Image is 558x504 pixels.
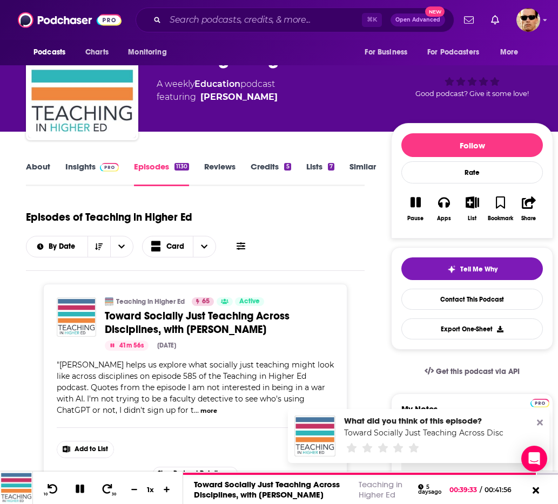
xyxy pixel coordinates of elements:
[158,469,220,477] span: Show Podcast Details
[105,297,113,306] img: Teaching in Higher Ed
[521,446,547,472] div: Open Intercom Messenger
[134,161,189,186] a: Episodes1130
[530,397,549,407] a: Pro website
[44,492,48,496] span: 10
[401,289,543,310] a: Contact This Podcast
[401,318,543,339] button: Export One-Sheet
[153,467,238,480] button: ShowPodcast Details
[33,45,65,60] span: Podcasts
[200,406,217,416] button: more
[284,163,291,171] div: 5
[468,215,476,222] div: List
[437,215,451,222] div: Apps
[391,38,553,105] div: 65Good podcast? Give it some love!
[488,215,513,222] div: Bookmark
[142,236,217,257] button: Choose View
[105,309,290,336] span: Toward Socially Just Teaching Across Disciplines, with [PERSON_NAME]
[359,479,402,500] a: Teaching in Higher Ed
[365,45,407,60] span: For Business
[88,236,110,257] button: Sort Direction
[26,161,50,186] a: About
[28,30,136,138] img: Teaching in Higher Ed
[165,11,362,29] input: Search podcasts, credits, & more...
[174,163,189,171] div: 1130
[500,45,519,60] span: More
[85,45,109,60] span: Charts
[128,45,166,60] span: Monitoring
[480,486,482,494] span: /
[26,42,79,63] button: open menu
[486,189,514,228] button: Bookmark
[357,42,421,63] button: open menu
[415,90,529,98] span: Good podcast? Give it some love!
[239,296,260,307] span: Active
[26,236,133,257] h2: Choose List sort
[200,91,278,104] a: Bonni Stachowiak
[194,479,340,500] a: Toward Socially Just Teaching Across Disciplines, with [PERSON_NAME]
[418,484,441,495] div: 5 days ago
[401,404,543,423] label: My Notes
[349,161,376,186] a: Similar
[407,215,423,222] div: Pause
[65,161,119,186] a: InsightsPodchaser Pro
[116,297,185,306] a: Teaching in Higher Ed
[42,483,62,496] button: 10
[447,265,456,274] img: tell me why sparkle
[482,486,522,494] span: 00:41:56
[110,236,133,257] button: open menu
[515,189,543,228] button: Share
[136,8,454,32] div: Search podcasts, credits, & more...
[112,492,116,496] span: 30
[202,296,210,307] span: 65
[395,17,440,23] span: Open Advanced
[401,257,543,280] button: tell me why sparkleTell Me Why
[105,309,334,336] a: Toward Socially Just Teaching Across Disciplines, with [PERSON_NAME]
[430,189,458,228] button: Apps
[57,360,334,415] span: "
[57,297,96,337] img: Toward Socially Just Teaching Across Disciplines, with Bryan Dewsbury
[425,6,445,17] span: New
[391,13,445,26] button: Open AdvancedNew
[157,78,278,104] div: A weekly podcast
[57,441,113,458] button: Show More Button
[460,265,498,274] span: Tell Me Why
[251,161,291,186] a: Credits5
[521,215,536,222] div: Share
[436,367,520,376] span: Get this podcast via API
[142,485,160,494] div: 1 x
[530,399,549,407] img: Podchaser Pro
[78,42,115,63] a: Charts
[157,91,278,104] span: featuring
[194,79,240,89] a: Education
[401,189,429,228] button: Pause
[157,342,176,349] div: [DATE]
[192,297,214,306] a: 65
[98,483,118,496] button: 30
[493,42,532,63] button: open menu
[100,163,119,172] img: Podchaser Pro
[26,210,192,224] h1: Episodes of Teaching in Higher Ed
[166,243,184,250] span: Card
[294,416,335,457] img: Toward Socially Just Teaching Across Disciplines, with Bryan Dewsbury
[105,340,149,351] button: 41m 56s
[328,163,334,171] div: 7
[460,11,478,29] a: Show notifications dropdown
[120,42,180,63] button: open menu
[204,161,236,186] a: Reviews
[49,243,79,250] span: By Date
[516,8,540,32] span: Logged in as karldevries
[516,8,540,32] img: User Profile
[306,161,334,186] a: Lists7
[235,297,264,306] a: Active
[26,243,88,250] button: open menu
[401,133,543,157] button: Follow
[458,189,486,228] button: List
[427,45,479,60] span: For Podcasters
[194,405,199,415] span: ...
[18,10,122,30] img: Podchaser - Follow, Share and Rate Podcasts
